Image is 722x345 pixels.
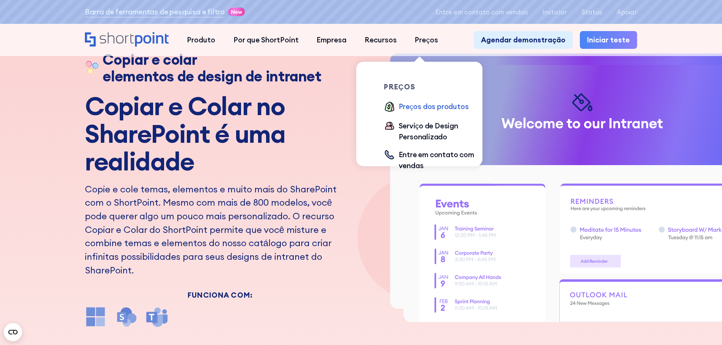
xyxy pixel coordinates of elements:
button: Abra o widget CMP [4,323,22,341]
a: Produto [178,31,224,49]
a: Entre em contato com vendas [435,8,528,16]
font: Preços [415,35,438,44]
iframe: Widget de bate-papo [684,309,722,345]
font: Por que ShortPoint [233,35,299,44]
font: Copiar e Colar no SharePoint é uma realidade [85,90,285,178]
font: Iniciar teste [587,35,630,44]
img: ícone do Microsoft Teams [146,306,168,328]
a: Entre em contato com vendas [384,149,485,171]
a: Status [581,8,602,16]
font: Agendar demonstração [481,35,565,44]
font: Serviço de Design Personalizado [399,121,458,141]
a: Barra de ferramentas de pesquisa e filtro [85,6,225,17]
font: preços [384,82,415,91]
a: Agendar demonstração [474,31,573,49]
a: Iniciar teste [580,31,637,49]
font: Empresa [316,35,346,44]
font: Entre em contato com vendas [399,150,474,170]
a: Por que ShortPoint [224,31,308,49]
img: Ícone do SharePoint [116,306,137,328]
font: Recursos [365,35,397,44]
a: Empresa [307,31,356,49]
font: elementos de design de intranet [103,67,321,85]
img: ícone do Microsoft Office [85,306,106,328]
font: Copiar e colar [103,50,197,69]
a: Preços dos produtos [384,101,468,113]
a: Recursos [356,31,406,49]
font: Copie e cole temas, elementos e muito mais do SharePoint com o ShortPoint. Mesmo com mais de 800 ... [85,183,337,276]
font: Preços dos produtos [399,102,469,111]
a: Preços [406,31,447,49]
a: Instalar [542,8,567,16]
a: Serviço de Design Personalizado [384,120,485,142]
a: Apoiar [617,8,637,16]
font: Funciona com: [188,290,253,300]
font: Barra de ferramentas de pesquisa e filtro [85,7,225,16]
font: Produto [187,35,215,44]
a: Lar [85,32,169,48]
